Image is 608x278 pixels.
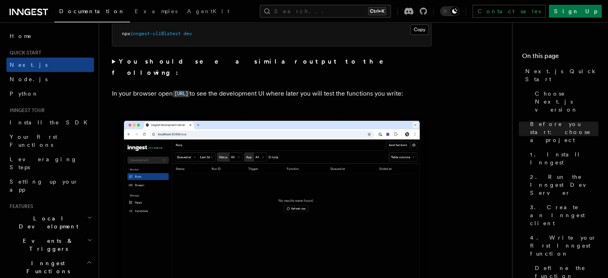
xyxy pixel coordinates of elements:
a: Home [6,29,94,43]
span: Install the SDK [10,119,92,126]
a: Install the SDK [6,115,94,130]
span: Examples [135,8,177,14]
span: Next.js [10,62,48,68]
span: Documentation [59,8,125,14]
span: 2. Run the Inngest Dev Server [530,173,598,197]
a: 2. Run the Inngest Dev Server [527,170,598,200]
span: Quick start [6,50,41,56]
a: 4. Write your first Inngest function [527,230,598,261]
span: Choose Next.js version [535,90,598,114]
button: Copy [410,24,429,35]
a: Python [6,86,94,101]
a: Setting up your app [6,174,94,197]
span: npx [122,31,130,36]
code: [URL] [173,90,189,97]
summary: You should see a similar output to the following: [112,56,432,78]
a: Examples [130,2,182,22]
span: Local Development [6,214,87,230]
span: Inngest tour [6,107,45,114]
button: Search...Ctrl+K [260,5,391,18]
a: Documentation [54,2,130,22]
button: Toggle dark mode [440,6,459,16]
a: Leveraging Steps [6,152,94,174]
kbd: Ctrl+K [368,7,386,15]
span: Python [10,90,39,97]
button: Events & Triggers [6,234,94,256]
span: Inngest Functions [6,259,86,275]
p: In your browser open to see the development UI where later you will test the functions you write: [112,88,432,100]
span: Node.js [10,76,48,82]
a: 1. Install Inngest [527,147,598,170]
a: Next.js Quick Start [522,64,598,86]
a: Next.js [6,58,94,72]
a: AgentKit [182,2,234,22]
span: Your first Functions [10,134,57,148]
a: Before you start: choose a project [527,117,598,147]
strong: You should see a similar output to the following: [112,58,395,76]
a: Sign Up [549,5,602,18]
span: Before you start: choose a project [530,120,598,144]
span: Leveraging Steps [10,156,77,170]
button: Local Development [6,211,94,234]
span: Next.js Quick Start [525,67,598,83]
h4: On this page [522,51,598,64]
span: inngest-cli@latest [130,31,181,36]
span: 4. Write your first Inngest function [530,234,598,258]
a: Contact sales [472,5,546,18]
span: dev [183,31,192,36]
span: 1. Install Inngest [530,150,598,166]
span: AgentKit [187,8,229,14]
span: Setting up your app [10,178,78,193]
a: Your first Functions [6,130,94,152]
a: Choose Next.js version [532,86,598,117]
a: Node.js [6,72,94,86]
span: Features [6,203,33,210]
span: 3. Create an Inngest client [530,203,598,227]
a: 3. Create an Inngest client [527,200,598,230]
span: Home [10,32,32,40]
a: [URL] [173,90,189,97]
span: Events & Triggers [6,237,87,253]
